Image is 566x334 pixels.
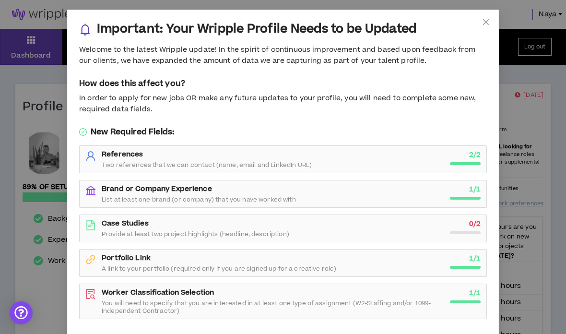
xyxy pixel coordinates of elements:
h5: How does this affect you? [79,78,487,89]
strong: 1 / 1 [469,253,481,263]
span: file-search [85,289,96,299]
strong: 1 / 1 [469,288,481,298]
span: user [85,151,96,161]
button: Close [473,10,499,36]
span: You will need to specify that you are interested in at least one type of assignment (W2-Staffing ... [102,299,444,315]
strong: Worker Classification Selection [102,287,214,298]
span: A link to your portfolio (required only If you are signed up for a creative role) [102,265,336,273]
div: In order to apply for new jobs OR make any future updates to your profile, you will need to compl... [79,93,487,115]
strong: 1 / 1 [469,184,481,194]
strong: Brand or Company Experience [102,184,212,194]
span: Provide at least two project highlights (headline, description) [102,230,289,238]
span: check-circle [79,128,87,136]
h3: Important: Your Wripple Profile Needs to be Updated [97,22,416,37]
strong: References [102,149,143,159]
span: file-text [85,220,96,230]
span: bank [85,185,96,196]
span: Two references that we can contact (name, email and LinkedIn URL) [102,161,312,169]
strong: Portfolio Link [102,253,151,263]
span: List at least one brand (or company) that you have worked with [102,196,296,203]
strong: 2 / 2 [469,150,481,160]
strong: Case Studies [102,218,149,228]
span: bell [79,24,91,36]
div: Open Intercom Messenger [10,301,33,324]
div: Welcome to the latest Wripple update! In the spirit of continuous improvement and based upon feed... [79,45,487,66]
h5: New Required Fields: [79,126,487,138]
span: link [85,254,96,265]
span: close [482,18,490,26]
strong: 0 / 2 [469,219,481,229]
